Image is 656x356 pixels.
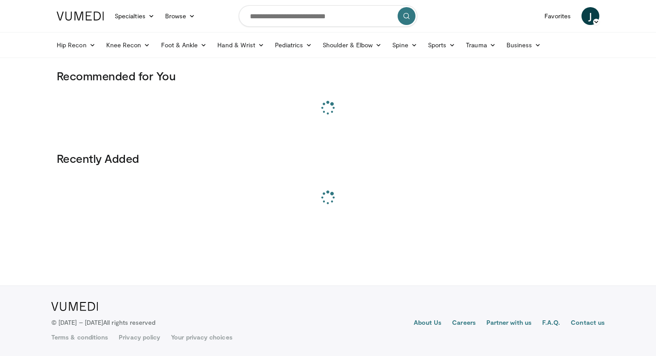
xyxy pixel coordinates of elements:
[51,302,98,311] img: VuMedi Logo
[317,36,387,54] a: Shoulder & Elbow
[542,318,560,329] a: F.A.Q.
[423,36,461,54] a: Sports
[57,151,599,166] h3: Recently Added
[414,318,442,329] a: About Us
[51,333,108,342] a: Terms & conditions
[452,318,476,329] a: Careers
[571,318,605,329] a: Contact us
[387,36,422,54] a: Spine
[156,36,212,54] a: Foot & Ankle
[461,36,501,54] a: Trauma
[501,36,547,54] a: Business
[57,12,104,21] img: VuMedi Logo
[51,318,156,327] p: © [DATE] – [DATE]
[51,36,101,54] a: Hip Recon
[239,5,417,27] input: Search topics, interventions
[171,333,232,342] a: Your privacy choices
[109,7,160,25] a: Specialties
[212,36,270,54] a: Hand & Wrist
[160,7,201,25] a: Browse
[581,7,599,25] a: J
[103,319,155,326] span: All rights reserved
[119,333,160,342] a: Privacy policy
[270,36,317,54] a: Pediatrics
[539,7,576,25] a: Favorites
[101,36,156,54] a: Knee Recon
[57,69,599,83] h3: Recommended for You
[486,318,531,329] a: Partner with us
